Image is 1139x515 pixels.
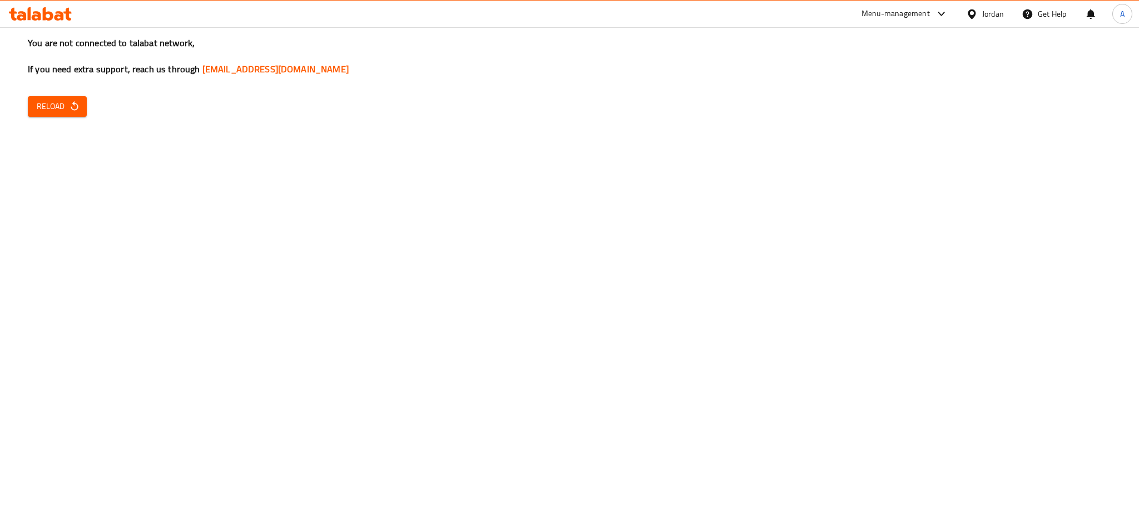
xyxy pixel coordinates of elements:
div: Menu-management [861,7,930,21]
div: Jordan [982,8,1004,20]
span: A [1120,8,1125,20]
button: Reload [28,96,87,117]
span: Reload [37,100,78,113]
h3: You are not connected to talabat network, If you need extra support, reach us through [28,37,1111,76]
a: [EMAIL_ADDRESS][DOMAIN_NAME] [202,61,349,77]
